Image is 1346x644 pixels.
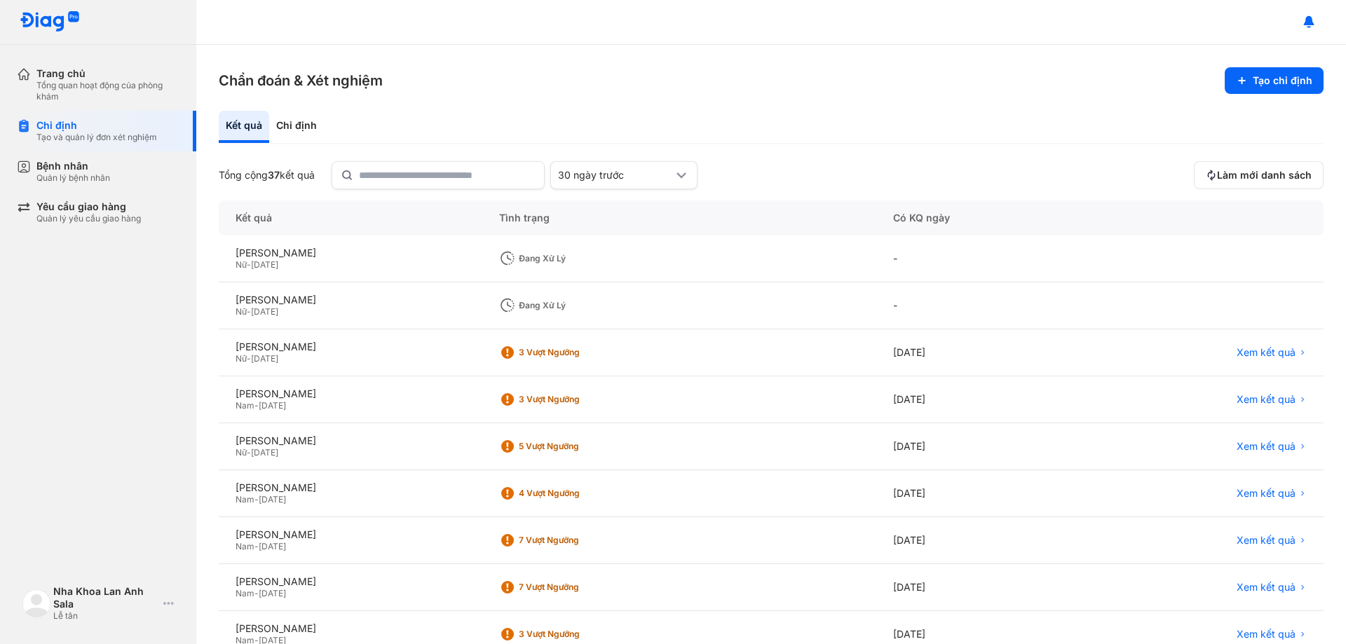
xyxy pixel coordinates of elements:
div: [PERSON_NAME] [236,434,465,447]
div: [DATE] [876,423,1085,470]
div: [PERSON_NAME] [236,388,465,400]
span: Nữ [236,259,247,270]
h3: Chẩn đoán & Xét nghiệm [219,71,383,90]
div: 4 Vượt ngưỡng [519,488,631,499]
span: [DATE] [259,541,286,551]
span: [DATE] [251,353,278,364]
span: 37 [268,169,280,181]
div: [PERSON_NAME] [236,481,465,494]
div: Quản lý bệnh nhân [36,172,110,184]
span: Nữ [236,447,247,458]
div: 5 Vượt ngưỡng [519,441,631,452]
span: Làm mới danh sách [1217,169,1312,181]
div: [DATE] [876,329,1085,376]
span: - [254,400,259,411]
div: Quản lý yêu cầu giao hàng [36,213,141,224]
div: 3 Vượt ngưỡng [519,629,631,640]
span: Xem kết quả [1237,628,1296,640]
div: Có KQ ngày [876,200,1085,235]
span: Nam [236,588,254,598]
div: 3 Vượt ngưỡng [519,394,631,405]
button: Tạo chỉ định [1225,67,1324,94]
div: 7 Vượt ngưỡng [519,535,631,546]
span: - [254,494,259,505]
div: [PERSON_NAME] [236,528,465,541]
span: Xem kết quả [1237,487,1296,500]
span: Nữ [236,353,247,364]
div: - [876,235,1085,282]
div: [PERSON_NAME] [236,294,465,306]
span: - [247,447,251,458]
span: - [247,259,251,270]
div: [PERSON_NAME] [236,575,465,588]
span: Xem kết quả [1237,440,1296,453]
span: - [247,306,251,317]
div: [DATE] [876,564,1085,611]
span: Xem kết quả [1237,534,1296,547]
span: [DATE] [251,306,278,317]
div: Đang xử lý [519,253,631,264]
span: Xem kết quả [1237,346,1296,359]
div: [DATE] [876,376,1085,423]
span: Nam [236,541,254,551]
span: Xem kết quả [1237,581,1296,594]
span: [DATE] [251,447,278,458]
div: 30 ngày trước [558,169,673,181]
span: - [247,353,251,364]
div: Nha Khoa Lan Anh Sala [53,585,158,610]
div: Tổng cộng kết quả [219,169,315,181]
span: Nam [236,400,254,411]
div: Trang chủ [36,67,179,80]
span: [DATE] [259,588,286,598]
span: Nam [236,494,254,505]
div: 7 Vượt ngưỡng [519,582,631,593]
span: - [254,541,259,551]
span: [DATE] [259,494,286,505]
div: [DATE] [876,470,1085,517]
div: [DATE] [876,517,1085,564]
div: Đang xử lý [519,300,631,311]
div: Tình trạng [482,200,876,235]
div: Lễ tân [53,610,158,622]
div: Yêu cầu giao hàng [36,200,141,213]
div: [PERSON_NAME] [236,622,465,635]
div: 3 Vượt ngưỡng [519,347,631,358]
span: [DATE] [251,259,278,270]
span: Nữ [236,306,247,317]
div: Kết quả [219,200,482,235]
img: logo [22,589,50,617]
div: Chỉ định [269,111,324,143]
img: logo [20,11,80,33]
div: Kết quả [219,111,269,143]
div: Bệnh nhân [36,160,110,172]
span: [DATE] [259,400,286,411]
div: Tổng quan hoạt động của phòng khám [36,80,179,102]
div: - [876,282,1085,329]
div: [PERSON_NAME] [236,341,465,353]
div: Chỉ định [36,119,157,132]
span: - [254,588,259,598]
span: Xem kết quả [1237,393,1296,406]
div: [PERSON_NAME] [236,247,465,259]
div: Tạo và quản lý đơn xét nghiệm [36,132,157,143]
button: Làm mới danh sách [1194,161,1324,189]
